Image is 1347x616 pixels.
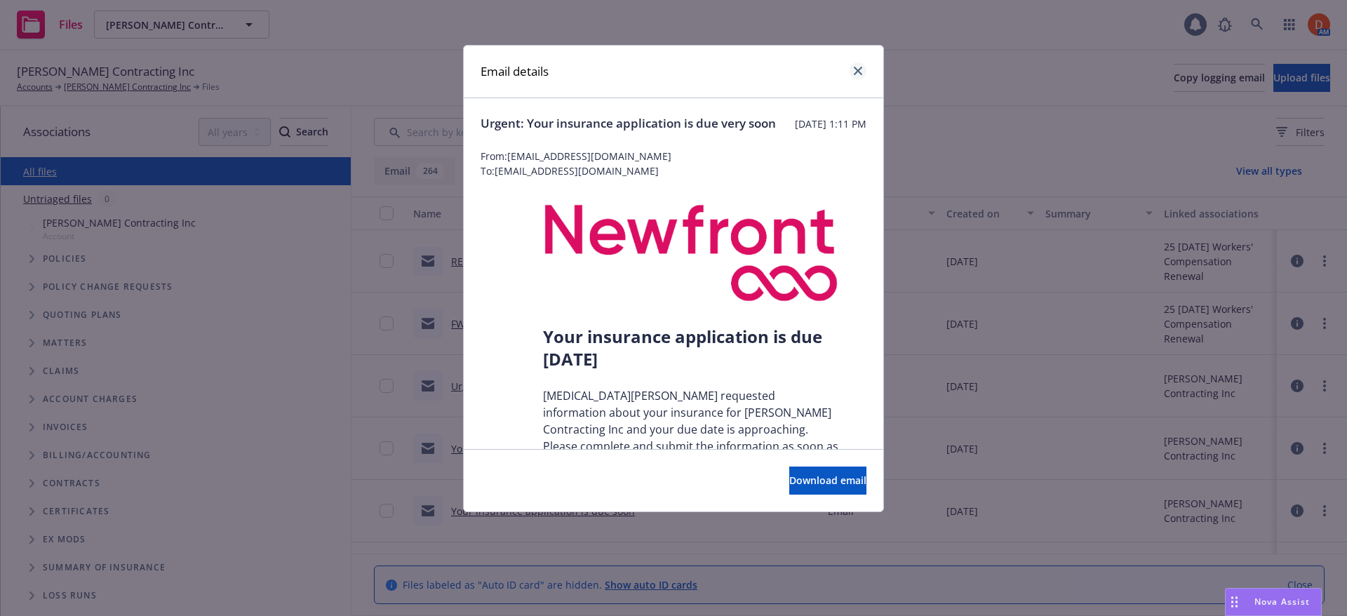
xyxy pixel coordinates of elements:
strong: Your insurance application is due [DATE] [543,325,822,370]
button: Download email [789,467,866,495]
div: Drag to move [1226,589,1243,615]
span: Urgent: Your insurance application is due very soon [481,115,776,132]
h1: Email details [481,62,549,81]
a: close [850,62,866,79]
p: [MEDICAL_DATA][PERSON_NAME] requested information about your insurance for [PERSON_NAME] Contract... [543,387,839,471]
span: [DATE] 1:11 PM [795,116,866,131]
span: From: [EMAIL_ADDRESS][DOMAIN_NAME] [481,149,866,163]
span: Download email [789,474,866,487]
button: Nova Assist [1225,588,1322,616]
img: Newfront [543,203,839,303]
span: Nova Assist [1254,596,1310,608]
span: To: [EMAIL_ADDRESS][DOMAIN_NAME] [481,163,866,178]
